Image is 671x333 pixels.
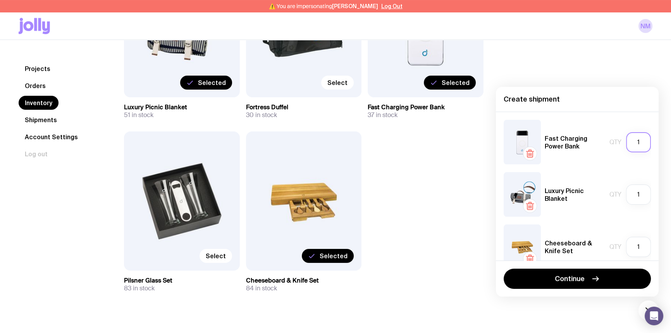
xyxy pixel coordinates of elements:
span: 83 in stock [124,285,155,292]
span: Selected [442,79,470,86]
h3: Fast Charging Power Bank [368,104,483,111]
a: NM [638,19,652,33]
span: Qty [609,138,621,146]
h5: Luxury Picnic Blanket [545,187,606,202]
span: Qty [609,191,621,198]
span: [PERSON_NAME] [332,3,378,9]
span: Continue [555,274,585,283]
span: 84 in stock [246,285,277,292]
span: 37 in stock [368,111,397,119]
a: Account Settings [19,130,84,144]
h3: Cheeseboard & Knife Set [246,277,362,285]
span: ⚠️ You are impersonating [269,3,378,9]
h4: Create shipment [504,95,651,104]
a: Inventory [19,96,58,110]
span: Select [327,79,348,86]
a: Shipments [19,113,63,127]
a: Projects [19,62,57,76]
span: Qty [609,243,621,251]
div: Open Intercom Messenger [645,307,663,325]
h3: Fortress Duffel [246,104,362,111]
h3: Luxury Picnic Blanket [124,104,240,111]
button: Log out [19,147,54,161]
a: Orders [19,79,52,93]
h3: Pilsner Glass Set [124,277,240,285]
h5: Cheeseboard & Knife Set [545,239,606,255]
span: Selected [198,79,226,86]
button: Log Out [381,3,403,9]
span: 30 in stock [246,111,277,119]
span: Select [206,252,226,260]
h5: Fast Charging Power Bank [545,135,606,150]
span: 51 in stock [124,111,153,119]
span: Selected [320,252,348,260]
button: Continue [504,269,651,289]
